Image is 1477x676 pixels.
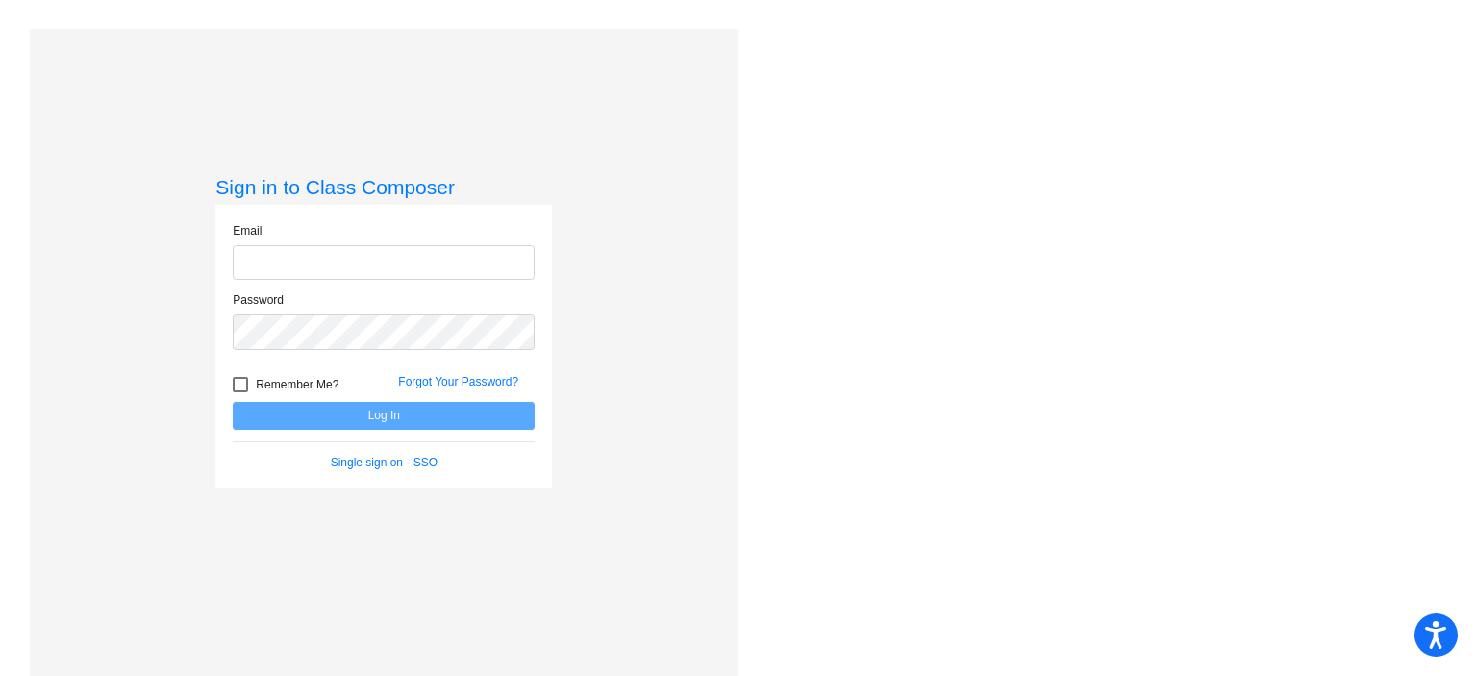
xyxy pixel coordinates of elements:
span: Remember Me? [256,373,338,396]
a: Forgot Your Password? [398,375,518,388]
button: Log In [233,402,535,430]
h3: Sign in to Class Composer [215,175,552,199]
a: Single sign on - SSO [331,456,438,469]
label: Password [233,291,284,309]
label: Email [233,222,262,239]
